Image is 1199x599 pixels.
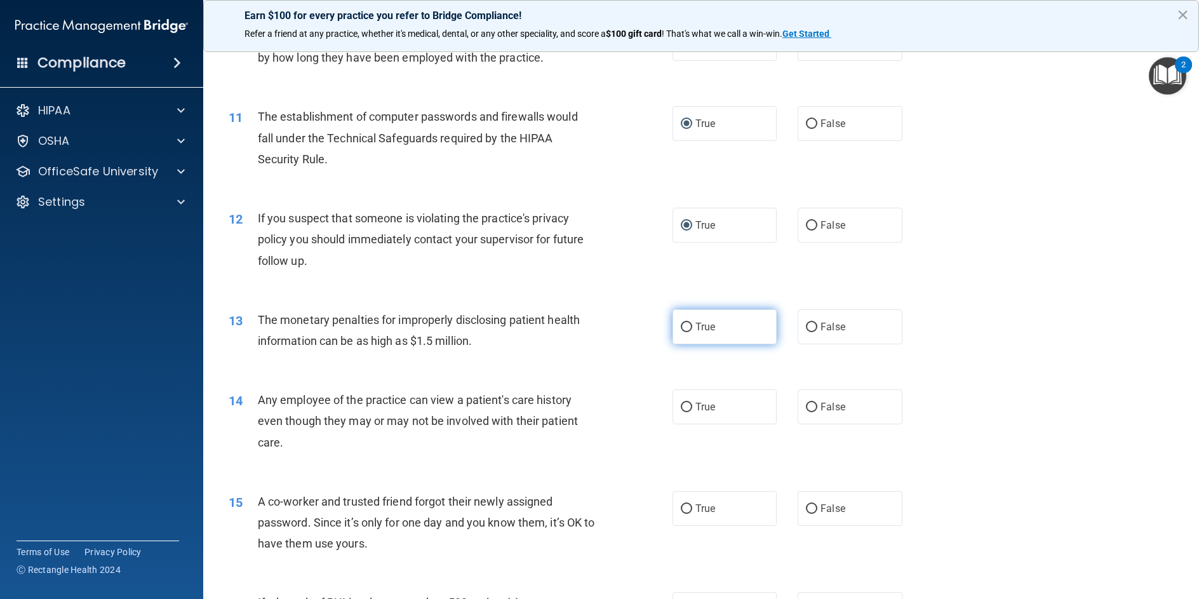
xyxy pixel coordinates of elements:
[821,321,845,333] span: False
[229,212,243,227] span: 12
[695,401,715,413] span: True
[1177,4,1189,25] button: Close
[1181,65,1186,81] div: 2
[681,403,692,412] input: True
[806,323,817,332] input: False
[782,29,829,39] strong: Get Started
[681,323,692,332] input: True
[979,509,1184,560] iframe: Drift Widget Chat Controller
[229,110,243,125] span: 11
[38,133,70,149] p: OSHA
[38,194,85,210] p: Settings
[244,10,1158,22] p: Earn $100 for every practice you refer to Bridge Compliance!
[821,502,845,515] span: False
[258,313,580,347] span: The monetary penalties for improperly disclosing patient health information can be as high as $1....
[695,219,715,231] span: True
[806,119,817,129] input: False
[695,502,715,515] span: True
[821,401,845,413] span: False
[229,495,243,510] span: 15
[15,133,185,149] a: OSHA
[15,103,185,118] a: HIPAA
[258,495,595,550] span: A co-worker and trusted friend forgot their newly assigned password. Since it’s only for one day ...
[681,119,692,129] input: True
[15,194,185,210] a: Settings
[782,29,831,39] a: Get Started
[244,29,606,39] span: Refer a friend at any practice, whether it's medical, dental, or any other speciality, and score a
[229,313,243,328] span: 13
[662,29,782,39] span: ! That's what we call a win-win.
[84,546,142,558] a: Privacy Policy
[821,118,845,130] span: False
[38,164,158,179] p: OfficeSafe University
[229,393,243,408] span: 14
[258,212,584,267] span: If you suspect that someone is violating the practice's privacy policy you should immediately con...
[17,563,121,576] span: Ⓒ Rectangle Health 2024
[17,546,69,558] a: Terms of Use
[681,504,692,514] input: True
[15,13,188,39] img: PMB logo
[258,110,578,165] span: The establishment of computer passwords and firewalls would fall under the Technical Safeguards r...
[37,54,126,72] h4: Compliance
[681,221,692,231] input: True
[1149,57,1186,95] button: Open Resource Center, 2 new notifications
[806,221,817,231] input: False
[695,118,715,130] span: True
[821,219,845,231] span: False
[15,164,185,179] a: OfficeSafe University
[806,504,817,514] input: False
[258,393,578,448] span: Any employee of the practice can view a patient's care history even though they may or may not be...
[695,321,715,333] span: True
[606,29,662,39] strong: $100 gift card
[38,103,70,118] p: HIPAA
[806,403,817,412] input: False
